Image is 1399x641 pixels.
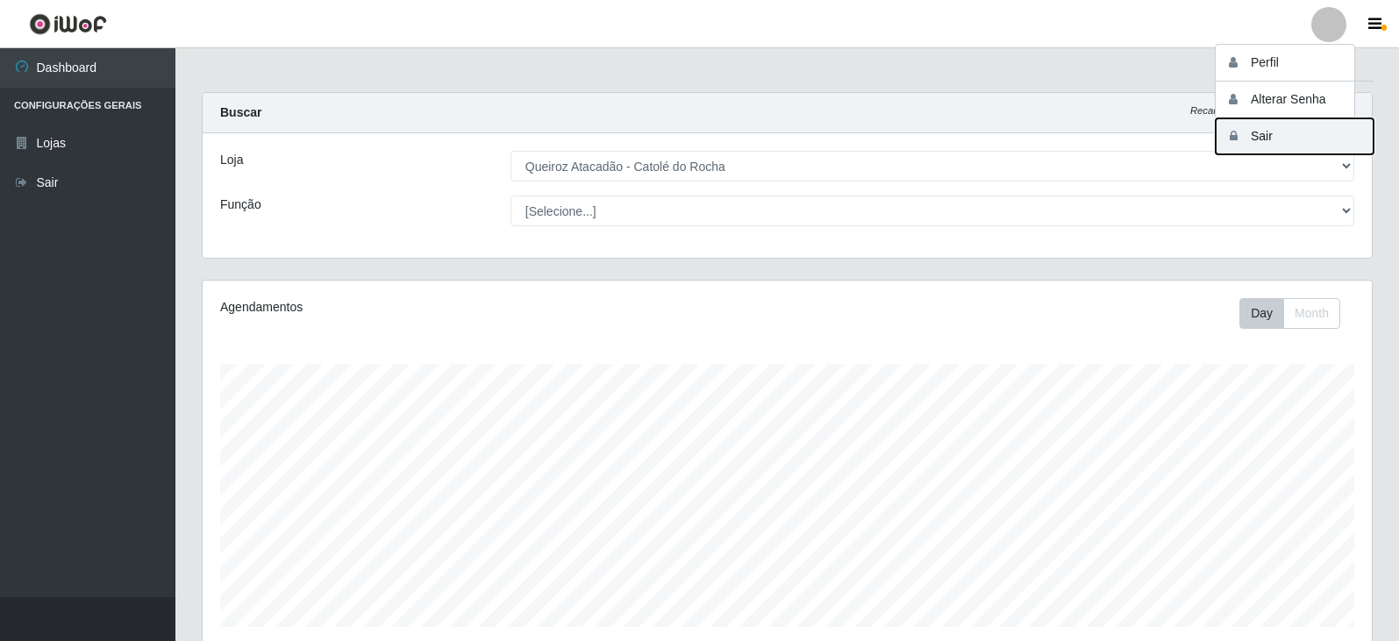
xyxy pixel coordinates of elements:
[220,105,261,119] strong: Buscar
[1216,45,1374,82] button: Perfil
[1216,118,1374,154] button: Sair
[220,196,261,214] label: Função
[220,151,243,169] label: Loja
[1239,298,1340,329] div: First group
[1190,105,1333,116] i: Recarregando em 23 segundos...
[1239,298,1284,329] button: Day
[1239,298,1354,329] div: Toolbar with button groups
[1283,298,1340,329] button: Month
[220,298,677,317] div: Agendamentos
[1216,82,1374,118] button: Alterar Senha
[29,13,107,35] img: CoreUI Logo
